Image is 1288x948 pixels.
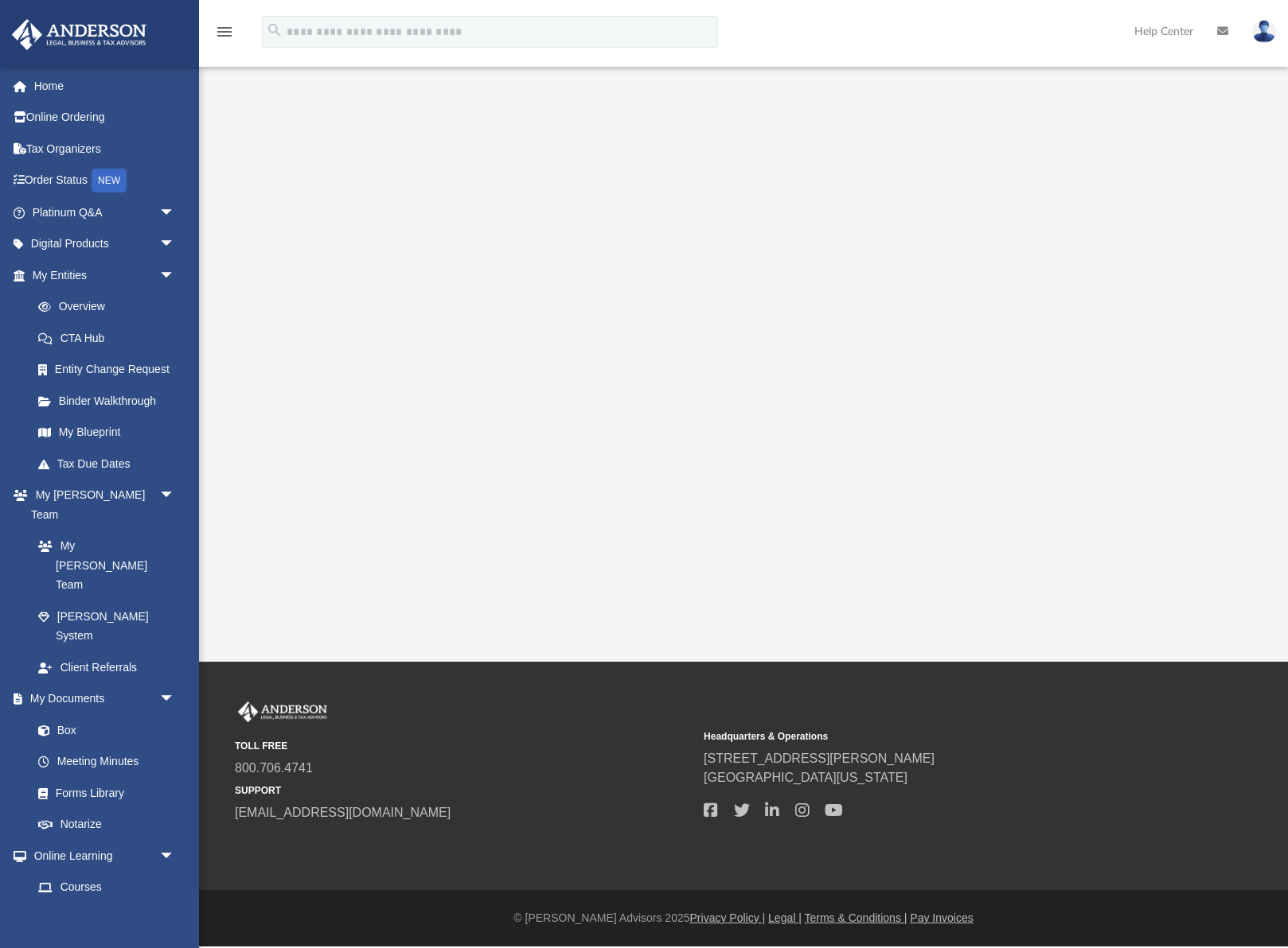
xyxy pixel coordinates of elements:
[235,761,313,775] a: 800.706.4741
[910,911,973,924] a: Pay Invoices
[22,600,191,651] a: [PERSON_NAME] System
[11,70,199,102] a: Home
[22,714,183,746] a: Box
[159,480,191,512] span: arrow_drop_down
[22,746,191,778] a: Meeting Minutes
[690,911,766,924] a: Privacy Policy |
[805,911,907,924] a: Terms & Conditions |
[159,228,191,261] span: arrow_drop_down
[704,752,935,765] a: [STREET_ADDRESS][PERSON_NAME]
[11,480,191,530] a: My [PERSON_NAME] Teamarrow_drop_down
[22,651,191,683] a: Client Referrals
[22,777,183,809] a: Forms Library
[92,169,127,192] div: NEW
[215,30,234,41] a: menu
[215,22,234,41] i: menu
[199,910,1288,927] div: © [PERSON_NAME] Advisors 2025
[266,21,283,39] i: search
[22,417,191,449] a: My Blueprint
[159,196,191,229] span: arrow_drop_down
[1252,20,1276,43] img: User Pic
[22,354,199,386] a: Entity Change Request
[11,196,199,228] a: Platinum Q&Aarrow_drop_down
[235,783,693,798] small: SUPPORT
[11,259,199,291] a: My Entitiesarrow_drop_down
[159,840,191,872] span: arrow_drop_down
[11,840,191,872] a: Online Learningarrow_drop_down
[768,911,802,924] a: Legal |
[22,322,199,354] a: CTA Hub
[159,683,191,716] span: arrow_drop_down
[22,385,199,417] a: Binder Walkthrough
[235,806,451,819] a: [EMAIL_ADDRESS][DOMAIN_NAME]
[11,102,199,134] a: Online Ordering
[235,701,330,722] img: Anderson Advisors Platinum Portal
[22,530,183,601] a: My [PERSON_NAME] Team
[7,19,151,50] img: Anderson Advisors Platinum Portal
[11,165,199,197] a: Order StatusNEW
[704,729,1161,744] small: Headquarters & Operations
[22,809,191,841] a: Notarize
[11,683,191,715] a: My Documentsarrow_drop_down
[22,448,199,480] a: Tax Due Dates
[11,133,199,165] a: Tax Organizers
[159,259,191,292] span: arrow_drop_down
[22,872,191,903] a: Courses
[235,739,693,753] small: TOLL FREE
[22,291,199,323] a: Overview
[11,228,199,260] a: Digital Productsarrow_drop_down
[704,771,907,784] a: [GEOGRAPHIC_DATA][US_STATE]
